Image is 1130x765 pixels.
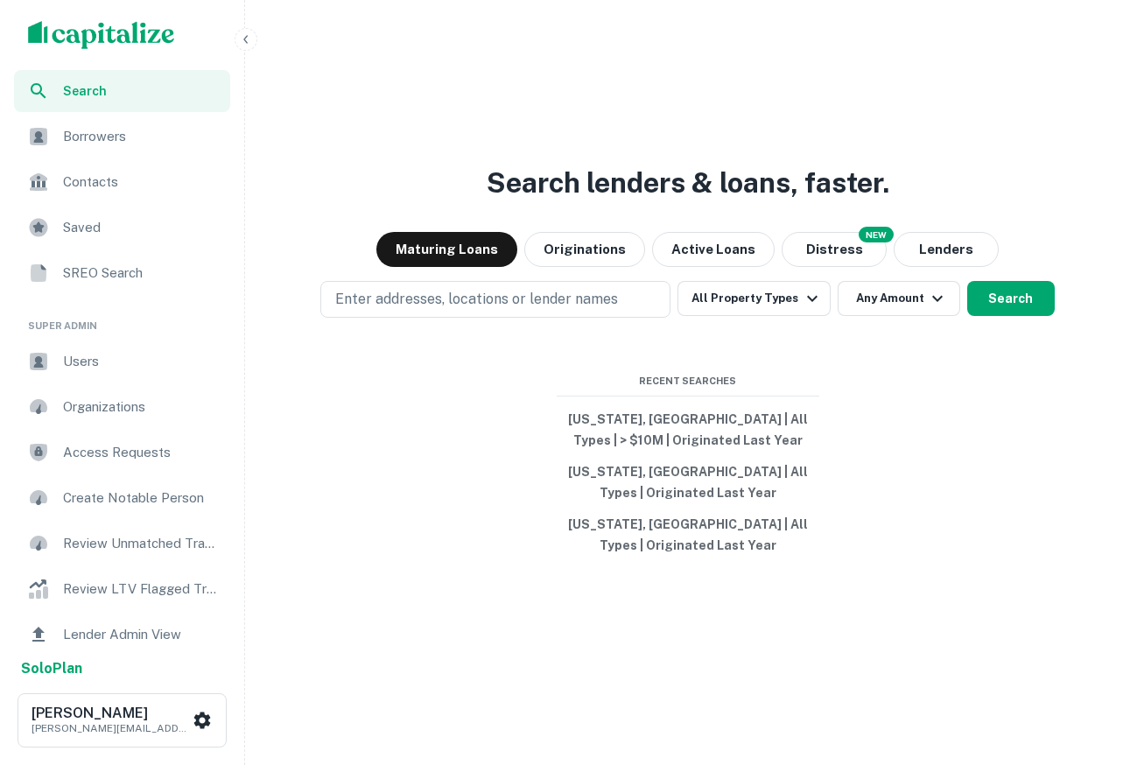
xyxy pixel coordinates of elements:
[28,21,175,49] img: capitalize-logo.png
[63,397,220,418] span: Organizations
[677,281,830,316] button: All Property Types
[14,207,230,249] a: Saved
[14,70,230,112] a: Search
[63,442,220,463] span: Access Requests
[63,172,220,193] span: Contacts
[557,404,819,456] button: [US_STATE], [GEOGRAPHIC_DATA] | All Types | > $10M | Originated Last Year
[652,232,775,267] button: Active Loans
[63,81,220,101] span: Search
[63,579,220,600] span: Review LTV Flagged Transactions
[320,281,670,318] button: Enter addresses, locations or lender names
[18,693,227,747] button: [PERSON_NAME][PERSON_NAME][EMAIL_ADDRESS][DOMAIN_NAME]
[859,227,894,242] div: NEW
[14,340,230,382] a: Users
[14,298,230,340] li: Super Admin
[14,568,230,610] a: Review LTV Flagged Transactions
[557,456,819,509] button: [US_STATE], [GEOGRAPHIC_DATA] | All Types | Originated Last Year
[21,660,82,677] strong: Solo Plan
[32,706,189,720] h6: [PERSON_NAME]
[21,658,82,679] a: SoloPlan
[63,217,220,238] span: Saved
[524,232,645,267] button: Originations
[335,289,618,310] p: Enter addresses, locations or lender names
[14,386,230,428] a: Organizations
[14,432,230,474] a: Access Requests
[63,126,220,147] span: Borrowers
[32,720,189,736] p: [PERSON_NAME][EMAIL_ADDRESS][DOMAIN_NAME]
[1042,625,1130,709] iframe: Chat Widget
[782,232,887,267] button: Search distressed loans with lien and other non-mortgage details.
[14,477,230,519] a: Create Notable Person
[557,509,819,561] button: [US_STATE], [GEOGRAPHIC_DATA] | All Types | Originated Last Year
[63,488,220,509] span: Create Notable Person
[63,533,220,554] span: Review Unmatched Transactions
[14,161,230,203] a: Contacts
[487,162,889,204] h3: Search lenders & loans, faster.
[63,624,220,645] span: Lender Admin View
[63,351,220,372] span: Users
[14,116,230,158] a: Borrowers
[838,281,960,316] button: Any Amount
[967,281,1055,316] button: Search
[14,523,230,565] a: Review Unmatched Transactions
[14,614,230,656] a: Lender Admin View
[894,232,999,267] button: Lenders
[557,374,819,389] span: Recent Searches
[14,252,230,294] a: SREO Search
[63,263,220,284] span: SREO Search
[376,232,517,267] button: Maturing Loans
